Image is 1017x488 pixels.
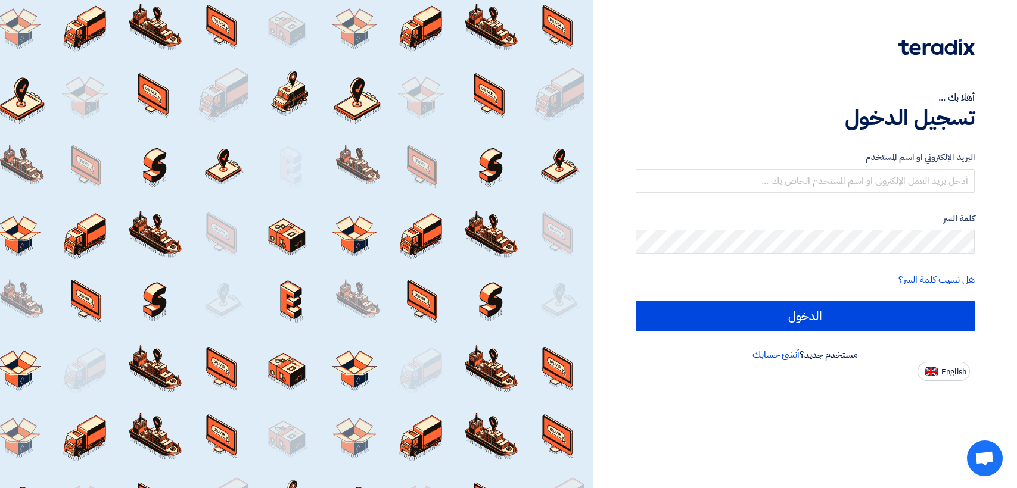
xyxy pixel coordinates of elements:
h1: تسجيل الدخول [636,105,975,131]
button: English [918,362,970,381]
input: أدخل بريد العمل الإلكتروني او اسم المستخدم الخاص بك ... [636,169,975,193]
img: Teradix logo [898,39,975,55]
a: هل نسيت كلمة السر؟ [898,273,975,287]
a: أنشئ حسابك [752,348,800,362]
div: أهلا بك ... [636,90,975,105]
input: الدخول [636,301,975,331]
div: مستخدم جديد؟ [636,348,975,362]
label: كلمة السر [636,212,975,226]
label: البريد الإلكتروني او اسم المستخدم [636,151,975,164]
span: English [941,368,966,376]
div: Open chat [967,440,1003,476]
img: en-US.png [925,367,938,376]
